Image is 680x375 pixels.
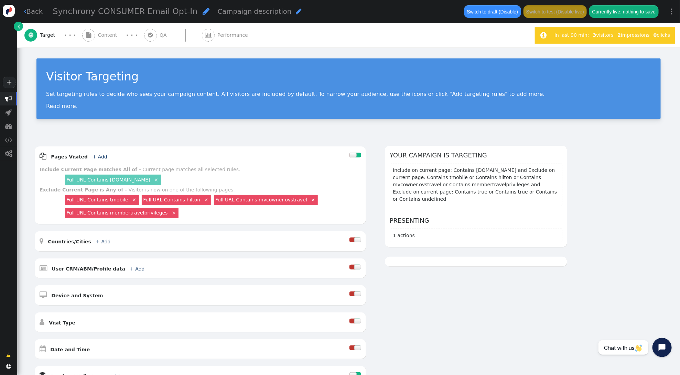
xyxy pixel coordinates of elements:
span:  [5,95,12,102]
img: logo-icon.svg [3,5,15,17]
b: Visit Type [49,320,75,326]
div: Visitor Targeting [46,68,651,85]
span:  [6,364,11,369]
button: Switch to test (Disable live) [524,5,587,18]
a: Full URL Contains hilton [143,197,200,202]
span:  [540,32,547,39]
div: · · · [126,31,138,40]
span:  [24,8,26,15]
a: Full URL Contains tmobile [66,197,128,202]
span:  [40,291,47,298]
b: Include Current Page matches All of - [40,167,141,172]
button: Switch to draft (Disable) [464,5,521,18]
span:  [7,351,11,359]
span:  [203,7,209,15]
span: clicks [654,32,670,38]
a:  [14,22,23,31]
a:  Performance [202,23,263,47]
span: QA [160,32,170,39]
a:  QA [144,23,202,47]
a: Read more. [46,103,78,109]
span:  [40,238,43,244]
h6: Your campaign is targeting [390,151,562,160]
b: Countries/Cities [48,239,91,244]
section: Include on current page: Contains [DOMAIN_NAME] and Exclude on current page: Contains tmobile or ... [390,164,562,206]
a: × [171,209,177,216]
button: Currently live: nothing to save [589,5,658,18]
a: Back [24,7,43,16]
a: Full URL Contains [DOMAIN_NAME] [66,177,150,183]
span:  [148,32,153,38]
div: Visitor is now on one of the following pages. [129,187,235,192]
a:  User CRM/ABM/Profile data + Add [40,266,156,272]
span:  [296,8,302,15]
a:  Date and Time [40,347,101,352]
h6: Presenting [390,216,562,225]
span:  [5,123,12,130]
a: × [131,196,137,202]
a: Full URL Contains mvcowner.ovstravel [215,197,307,202]
a: ⋮ [663,1,680,22]
a:  [2,349,16,361]
b: 3 [593,32,596,38]
a:  Device and System [40,293,114,298]
div: Current page matches all selected rules. [142,167,240,172]
span: Campaign description [218,8,292,15]
a:  Countries/Cities + Add [40,239,122,244]
a: + Add [93,154,107,159]
a: × [203,196,209,202]
div: In last 90 min: [554,32,591,39]
span: 1 actions [393,233,415,238]
span: Synchrony CONSUMER Email Opt-In [53,7,198,16]
span: Target [40,32,58,39]
a:  Visit Type [40,320,86,326]
a: Full URL Contains membertravelprivileges [66,210,168,216]
span:  [40,265,47,272]
div: visitors [591,32,615,39]
b: User CRM/ABM/Profile data [52,266,125,272]
b: 2 [617,32,621,38]
a:  Content · · · [82,23,144,47]
div: · · · [64,31,76,40]
span: impressions [617,32,649,38]
span:  [40,345,46,352]
a: × [153,176,159,183]
span:  [5,136,12,143]
a: + Add [130,266,144,272]
p: Set targeting rules to decide who sees your campaign content. All visitors are included by defaul... [46,91,651,97]
b: Pages Visited [51,154,88,159]
span:  [86,32,91,38]
span:  [6,109,12,116]
span:  [40,153,46,159]
span:  [29,32,33,38]
b: Device and System [51,293,103,298]
span:  [40,319,44,326]
span: Content [98,32,120,39]
a: × [310,196,316,202]
span:  [18,23,21,30]
span:  [205,32,212,38]
b: 0 [654,32,657,38]
b: Exclude Current Page is Any of - [40,187,127,192]
a: + [3,77,15,88]
span:  [5,150,12,157]
b: Date and Time [50,347,90,352]
a: + Add [96,239,110,244]
span: Performance [217,32,251,39]
a:  Pages Visited + Add [40,154,118,159]
a:  Target · · · [24,23,82,47]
